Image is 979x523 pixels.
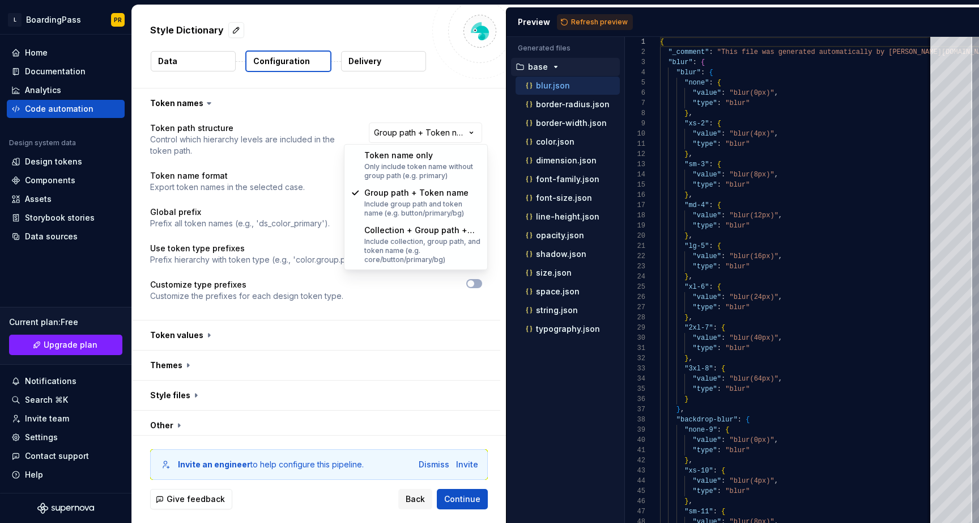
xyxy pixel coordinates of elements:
[364,225,475,246] span: Collection + Group path + Token name
[364,188,469,197] span: Group path + Token name
[364,150,433,160] span: Token name only
[364,200,481,218] div: Include group path and token name (e.g. button/primary/bg)
[364,162,481,180] div: Only include token name without group path (e.g. primary)
[364,237,481,264] div: Include collection, group path, and token name (e.g. core/button/primary/bg)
